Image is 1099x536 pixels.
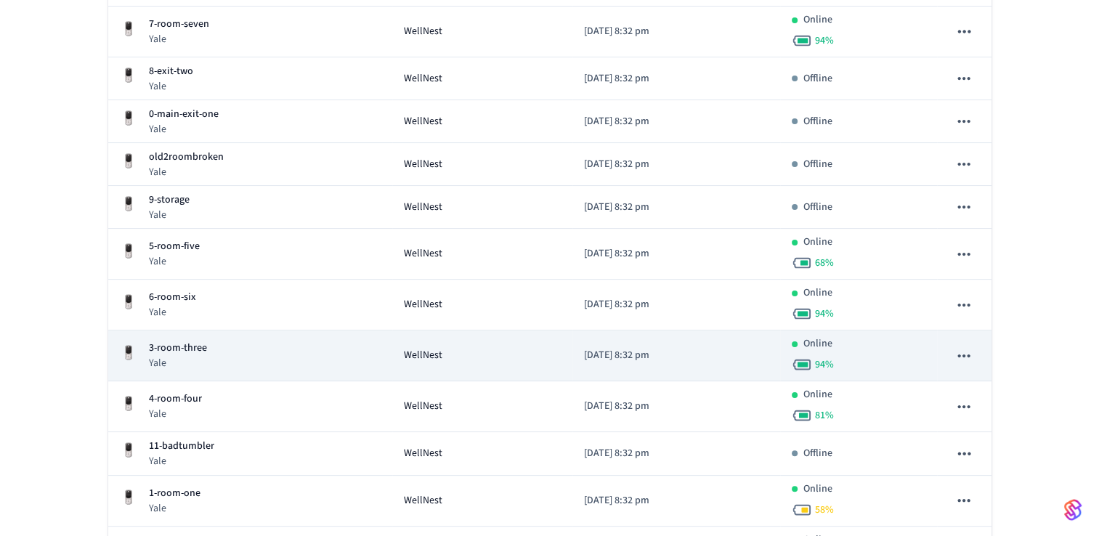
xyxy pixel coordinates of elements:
[149,439,214,454] p: 11-badtumbler
[815,306,834,321] span: 94 %
[149,486,200,501] p: 1-room-one
[815,503,834,517] span: 58 %
[815,408,834,423] span: 81 %
[120,20,137,38] img: Yale Assure Touchscreen Wifi Smart Lock, Satin Nickel, Front
[584,71,769,86] p: [DATE] 8:32 pm
[149,64,193,79] p: 8-exit-two
[149,391,202,407] p: 4-room-four
[149,356,207,370] p: Yale
[120,243,137,260] img: Yale Assure Touchscreen Wifi Smart Lock, Satin Nickel, Front
[584,348,769,363] p: [DATE] 8:32 pm
[803,157,832,172] p: Offline
[803,387,832,402] p: Online
[149,165,224,179] p: Yale
[584,297,769,312] p: [DATE] 8:32 pm
[149,17,209,32] p: 7-room-seven
[803,336,832,352] p: Online
[149,254,200,269] p: Yale
[120,195,137,213] img: Yale Assure Touchscreen Wifi Smart Lock, Satin Nickel, Front
[120,442,137,459] img: Yale Assure Touchscreen Wifi Smart Lock, Satin Nickel, Front
[149,501,200,516] p: Yale
[149,122,219,137] p: Yale
[584,157,769,172] p: [DATE] 8:32 pm
[803,482,832,497] p: Online
[149,341,207,356] p: 3-room-three
[815,33,834,48] span: 94 %
[404,348,442,363] span: WellNest
[584,24,769,39] p: [DATE] 8:32 pm
[120,395,137,413] img: Yale Assure Touchscreen Wifi Smart Lock, Satin Nickel, Front
[404,71,442,86] span: WellNest
[149,239,200,254] p: 5-room-five
[803,235,832,250] p: Online
[803,71,832,86] p: Offline
[404,493,442,508] span: WellNest
[149,454,214,468] p: Yale
[404,246,442,261] span: WellNest
[803,200,832,215] p: Offline
[584,493,769,508] p: [DATE] 8:32 pm
[803,285,832,301] p: Online
[149,107,219,122] p: 0-main-exit-one
[803,12,832,28] p: Online
[149,192,190,208] p: 9-storage
[149,32,209,46] p: Yale
[803,114,832,129] p: Offline
[404,24,442,39] span: WellNest
[149,208,190,222] p: Yale
[815,357,834,372] span: 94 %
[120,489,137,506] img: Yale Assure Touchscreen Wifi Smart Lock, Satin Nickel, Front
[1064,498,1082,521] img: SeamLogoGradient.69752ec5.svg
[149,290,196,305] p: 6-room-six
[404,200,442,215] span: WellNest
[404,114,442,129] span: WellNest
[584,246,769,261] p: [DATE] 8:32 pm
[584,446,769,461] p: [DATE] 8:32 pm
[120,344,137,362] img: Yale Assure Touchscreen Wifi Smart Lock, Satin Nickel, Front
[404,399,442,414] span: WellNest
[404,446,442,461] span: WellNest
[149,305,196,320] p: Yale
[584,399,769,414] p: [DATE] 8:32 pm
[149,150,224,165] p: old2roombroken
[120,293,137,311] img: Yale Assure Touchscreen Wifi Smart Lock, Satin Nickel, Front
[120,153,137,170] img: Yale Assure Touchscreen Wifi Smart Lock, Satin Nickel, Front
[815,256,834,270] span: 68 %
[404,297,442,312] span: WellNest
[584,200,769,215] p: [DATE] 8:32 pm
[120,110,137,127] img: Yale Assure Touchscreen Wifi Smart Lock, Satin Nickel, Front
[584,114,769,129] p: [DATE] 8:32 pm
[149,407,202,421] p: Yale
[149,79,193,94] p: Yale
[404,157,442,172] span: WellNest
[803,446,832,461] p: Offline
[120,67,137,84] img: Yale Assure Touchscreen Wifi Smart Lock, Satin Nickel, Front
